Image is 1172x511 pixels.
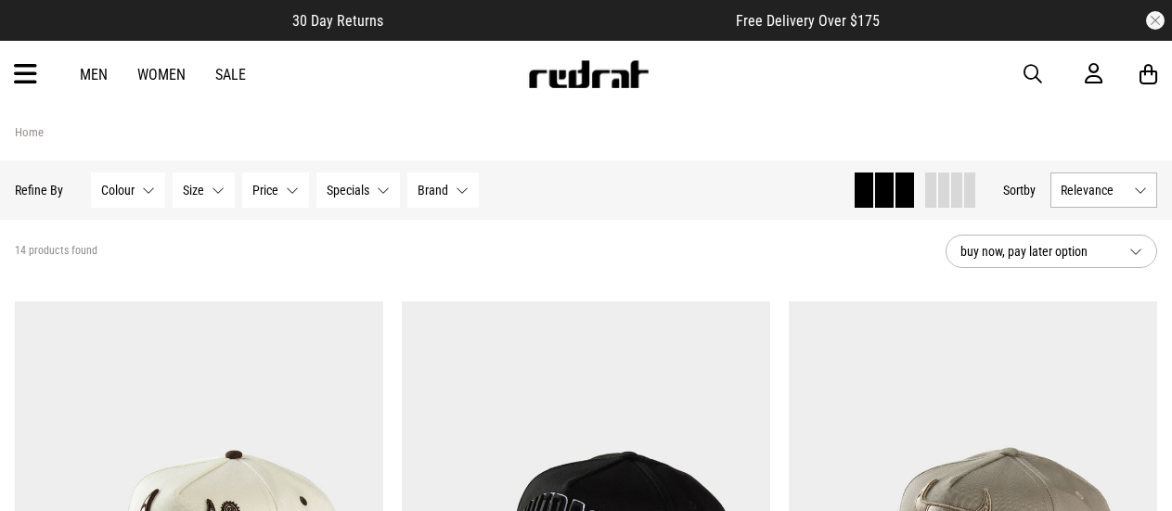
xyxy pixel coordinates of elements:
[1003,179,1036,201] button: Sortby
[173,172,235,208] button: Size
[252,183,278,198] span: Price
[527,60,650,88] img: Redrat logo
[946,235,1157,268] button: buy now, pay later option
[242,172,309,208] button: Price
[15,125,44,139] a: Home
[418,183,448,198] span: Brand
[183,183,204,198] span: Size
[1024,183,1036,198] span: by
[736,12,880,30] span: Free Delivery Over $175
[15,244,97,259] span: 14 products found
[137,66,186,83] a: Women
[960,240,1114,262] span: buy now, pay later option
[407,172,479,208] button: Brand
[420,11,699,30] iframe: Customer reviews powered by Trustpilot
[101,183,135,198] span: Colour
[327,183,369,198] span: Specials
[15,183,63,198] p: Refine By
[316,172,400,208] button: Specials
[1061,183,1127,198] span: Relevance
[91,172,165,208] button: Colour
[292,12,383,30] span: 30 Day Returns
[1050,172,1157,208] button: Relevance
[215,66,246,83] a: Sale
[80,66,108,83] a: Men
